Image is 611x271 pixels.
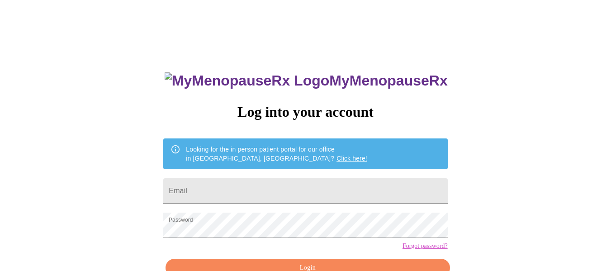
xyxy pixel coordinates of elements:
h3: Log into your account [163,104,447,120]
h3: MyMenopauseRx [165,72,448,89]
img: MyMenopauseRx Logo [165,72,329,89]
a: Forgot password? [403,242,448,250]
a: Click here! [336,155,367,162]
div: Looking for the in person patient portal for our office in [GEOGRAPHIC_DATA], [GEOGRAPHIC_DATA]? [186,141,367,166]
